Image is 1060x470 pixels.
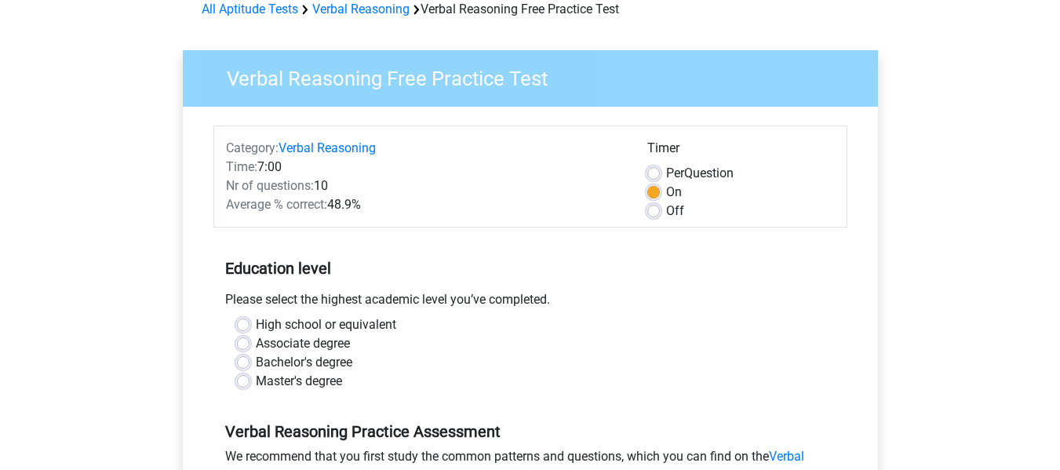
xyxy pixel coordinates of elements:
span: Nr of questions: [226,178,314,193]
label: Bachelor's degree [256,353,352,372]
span: Category: [226,140,279,155]
h5: Verbal Reasoning Practice Assessment [225,422,836,441]
span: Time: [226,159,257,174]
div: 48.9% [214,195,636,214]
a: All Aptitude Tests [202,2,298,16]
label: High school or equivalent [256,315,396,334]
div: 7:00 [214,158,636,177]
div: Please select the highest academic level you’ve completed. [213,290,847,315]
a: Verbal Reasoning [279,140,376,155]
label: Off [666,202,684,220]
a: Verbal Reasoning [312,2,410,16]
label: On [666,183,682,202]
div: 10 [214,177,636,195]
span: Per [666,166,684,180]
label: Master's degree [256,372,342,391]
label: Question [666,164,734,183]
h3: Verbal Reasoning Free Practice Test [208,60,866,91]
div: Timer [647,139,835,164]
h5: Education level [225,253,836,284]
label: Associate degree [256,334,350,353]
span: Average % correct: [226,197,327,212]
